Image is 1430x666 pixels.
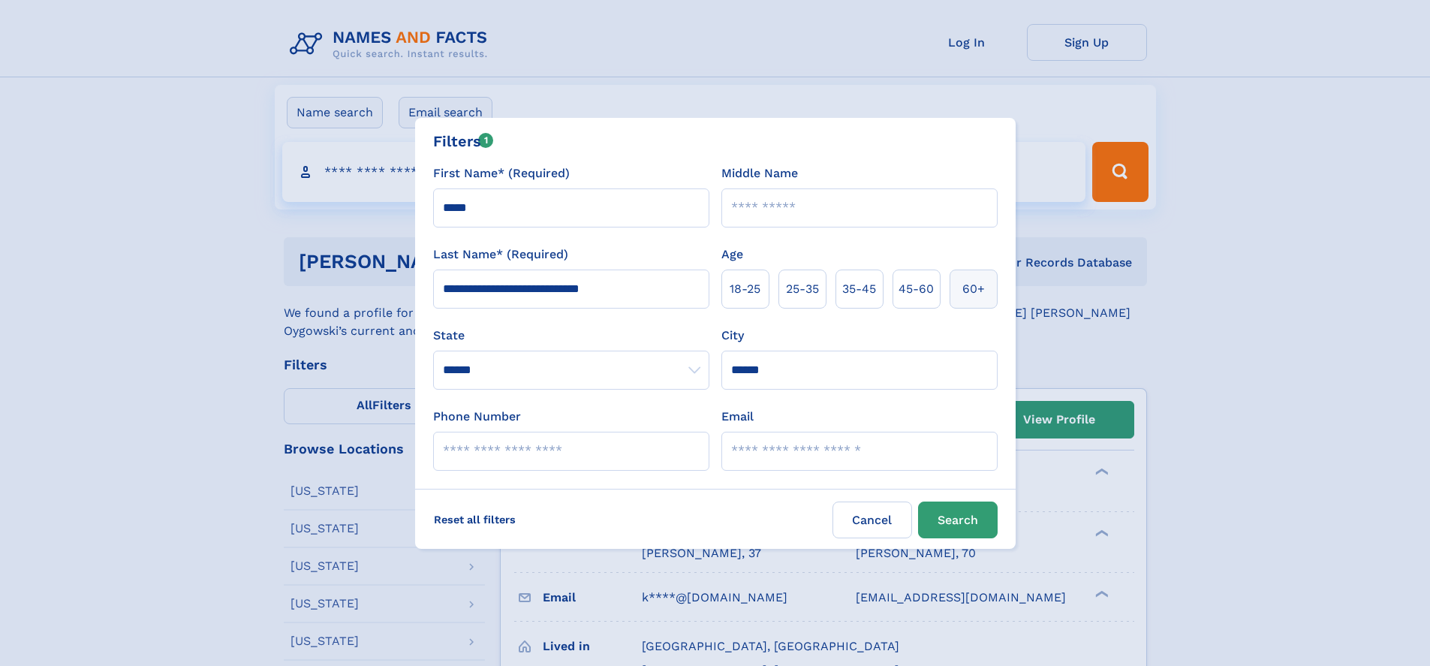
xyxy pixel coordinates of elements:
[433,130,494,152] div: Filters
[433,327,709,345] label: State
[433,408,521,426] label: Phone Number
[899,280,934,298] span: 45‑60
[721,164,798,182] label: Middle Name
[721,408,754,426] label: Email
[721,246,743,264] label: Age
[832,502,912,538] label: Cancel
[424,502,525,538] label: Reset all filters
[433,164,570,182] label: First Name* (Required)
[721,327,744,345] label: City
[786,280,819,298] span: 25‑35
[433,246,568,264] label: Last Name* (Required)
[842,280,876,298] span: 35‑45
[918,502,998,538] button: Search
[730,280,760,298] span: 18‑25
[962,280,985,298] span: 60+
